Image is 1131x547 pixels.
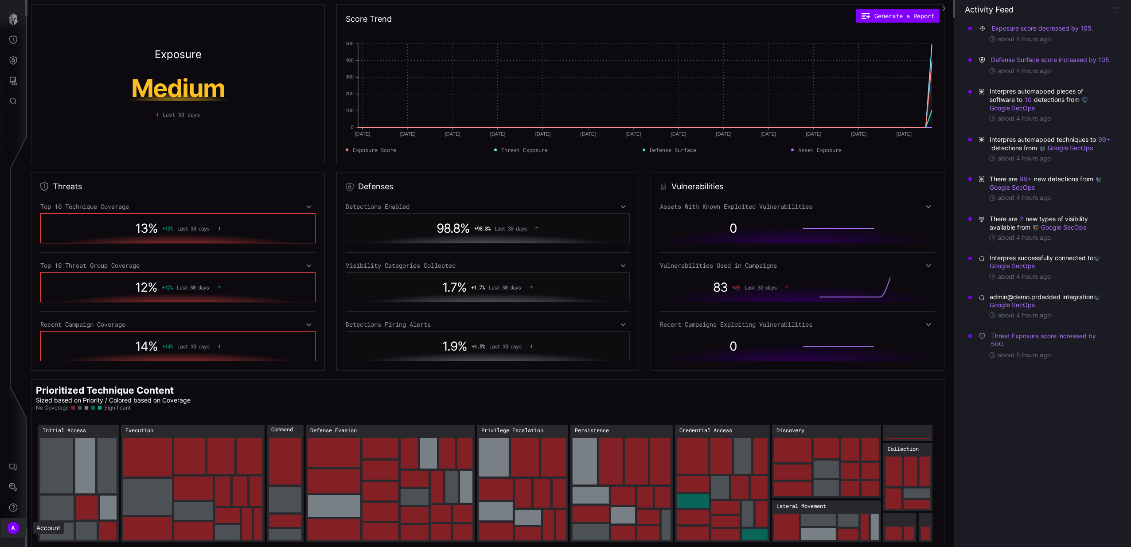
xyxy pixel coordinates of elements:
text: 400 [345,58,353,63]
span: + 98.8 % [474,225,490,231]
div: Top 10 Threat Group Coverage [40,262,316,270]
rect: Lateral Movement → Lateral Movement:SMB/Windows Admin Shares: 34 [801,528,836,540]
rect: Persistence → Persistence:External Remote Services: 34 [573,524,609,540]
rect: Impact: 20 [919,513,932,542]
rect: Credential Access: 470 [675,425,770,542]
a: Google SecOps [990,293,1102,309]
rect: Persistence → Persistence:Hijack Execution Flow: 21 [611,526,635,540]
rect: Initial Access → Initial Access:External Remote Services: 34 [40,523,74,540]
rect: Privilege Escalation → Privilege Escalation:Bypass User Account Control: 41 [479,479,513,500]
h2: Exposure [155,49,202,60]
time: about 4 hours ago [998,194,1051,202]
rect: Privilege Escalation → Privilege Escalation:Registry Run Keys / Startup Folder: 60 [511,438,539,477]
rect: Execution → Execution:Python: 23 [215,508,240,523]
a: Google SecOps [1032,223,1086,231]
span: Last 30 days [489,284,521,290]
rect: Execution → Execution:JavaScript: 27 [215,477,230,506]
button: Generate a Report [856,9,940,23]
span: A [11,524,15,533]
rect: Initial Access → Initial Access:Valid Accounts: 63 [75,438,95,493]
text: [DATE] [760,131,776,137]
div: Detections Enabled [346,203,630,211]
span: Interpres automapped pieces of software to detections from [990,87,1111,113]
rect: Collection → Collection:Adversary-in-the-Middle: 19 [904,488,930,498]
rect: Lateral Movement: 198 [772,500,881,542]
rect: Persistence → Persistence:Scheduled Task/Job: 19 [637,526,659,540]
img: Demo Google SecOps [1081,97,1088,104]
text: 300 [345,74,353,80]
rect: Execution → Execution:Command and Scripting Interpreter: 50 [174,477,213,500]
rect: Execution → Execution:Scheduled Task: 54 [207,438,234,474]
button: A [0,518,26,538]
rect: Execution: 709 [121,425,265,542]
rect: Privilege Escalation → Privilege Escalation:Valid Accounts: 63 [479,438,509,477]
rect: Privilege Escalation → Privilege Escalation:Windows Service: 34 [479,523,513,540]
img: Demo Google SecOps [1093,294,1100,301]
span: + 1.9 % [472,343,485,349]
text: [DATE] [625,131,641,137]
rect: Command and Control → Command and Control:Web Protocols: 50 [269,487,301,512]
rect: Discovery → Discovery:System Owner/User Discovery: 28 [814,461,839,478]
rect: Defense Evasion → Defense Evasion:Process Injection: 24 [431,471,443,503]
rect: Credential Access → Credential Access:Password Spraying: 36 [734,438,751,474]
span: + 1.7 % [471,284,484,290]
rect: Defense Evasion → Defense Evasion:Clear Linux or Mac System Logs: 25 [401,525,429,540]
span: 1.9 % [442,339,467,354]
rect: Execution → Execution:PowerShell: 100 [123,438,172,477]
span: Last 30 days [163,110,200,118]
rect: Privilege Escalation → Privilege Escalation:Process Injection: 24 [553,479,566,508]
text: [DATE] [490,131,505,137]
time: about 5 hours ago [998,351,1051,359]
text: [DATE] [400,131,415,137]
span: Last 30 days [489,343,521,349]
rect: Lateral Movement → Lateral Movement:Remote Desktop Protocol: 50 [774,514,799,540]
div: Recent Campaign Coverage [40,320,316,328]
rect: Persistence → Persistence:Valid Accounts: 63 [573,438,597,484]
rect: Credential Access → Credential Access:Kerberoasting: 22 [711,501,740,514]
rect: Defense Evasion → Defense Evasion:Clear Windows Event Logs: 26 [401,489,429,505]
time: about 4 hours ago [998,114,1051,122]
rect: Execution → Execution:Software Deployment Tools: 22 [215,525,240,540]
span: No Coverage [36,404,69,411]
p: Sized based on Priority / Colored based on Coverage [36,396,940,404]
rect: Defense Evasion → Defense Evasion:Mshta: 26 [401,471,429,487]
rect: Defense Evasion → Defense Evasion:BITS Jobs: 20 [453,505,472,522]
rect: Discovery → Discovery:Network Sniffing: 19 [841,481,859,496]
rect: Initial Access → Initial Access:Phishing: 23 [76,522,97,540]
span: 0 [729,221,737,236]
rect: Execution → Execution:Service Execution: 26 [233,477,247,506]
rect: Defense Evasion → Defense Evasion:Deobfuscate/Decode Files or Information: 24 [445,471,458,503]
rect: Defense Evasion → Defense Evasion:Indicator Removal: 25 [401,507,429,523]
h2: Vulnerabilities [671,181,723,192]
rect: Credential Access → Credential Access:Unsecured Credentials: 24 [711,476,729,499]
rect: Command and Control → Command and Control:Remote Access Tools: 27 [269,515,301,527]
time: about 4 hours ago [998,154,1051,162]
img: Demo Google SecOps [1039,145,1046,152]
rect: Lateral Movement → Lateral Movement:RDP Hijacking: 19 [861,514,869,540]
rect: Discovery → Discovery:Network Service Discovery: 36 [774,465,811,480]
text: [DATE] [355,131,370,137]
rect: Defense Evasion → Defense Evasion:Rename Legitimate Utilities: 18 [453,524,472,540]
rect: Persistence → Persistence:Scheduled Task: 54 [650,438,671,484]
text: [DATE] [445,131,460,137]
rect: Collection → Collection:Automated Collection: 18 [904,500,930,509]
span: Significant [104,404,131,411]
h4: Activity Feed [965,4,1014,15]
rect: Defense Evasion → Defense Evasion:Obfuscated Files or Information: 83 [308,438,360,467]
span: Exposure Score [353,146,396,154]
rect: Credential Access → Credential Access:Credentials In Files: 30 [677,476,709,492]
rect: Credential Access → Credential Access:Security Account Manager: 27 [677,510,709,524]
rect: Discovery → Discovery:Process Discovery: 26 [862,438,879,461]
rect: Defense Evasion → Defense Evasion:Disable or Modify System Firewall: 30 [401,438,418,469]
div: Recent Campaigns Exploiting Vulnerabilities [660,320,935,328]
span: Threat Exposure [501,146,548,154]
rect: Impact → Impact:Inhibit System Recovery: 20 [921,527,930,540]
text: [DATE] [580,131,596,137]
rect: Privilege Escalation → Privilege Escalation:Exploitation for Privilege Escalation: 29 [515,479,531,508]
button: Threat Exposure score increased by 500. [991,332,1111,348]
rect: Execution → Execution:Scheduled Task/Job: 19 [242,508,252,540]
span: admin@demo.prd added integration [990,293,1111,309]
rect: Discovery → Discovery:Domain Trust Discovery: 19 [862,463,879,479]
time: about 4 hours ago [998,67,1051,75]
rect: Initial Access → Initial Access:Drive-by Compromise: 32 [76,496,98,520]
